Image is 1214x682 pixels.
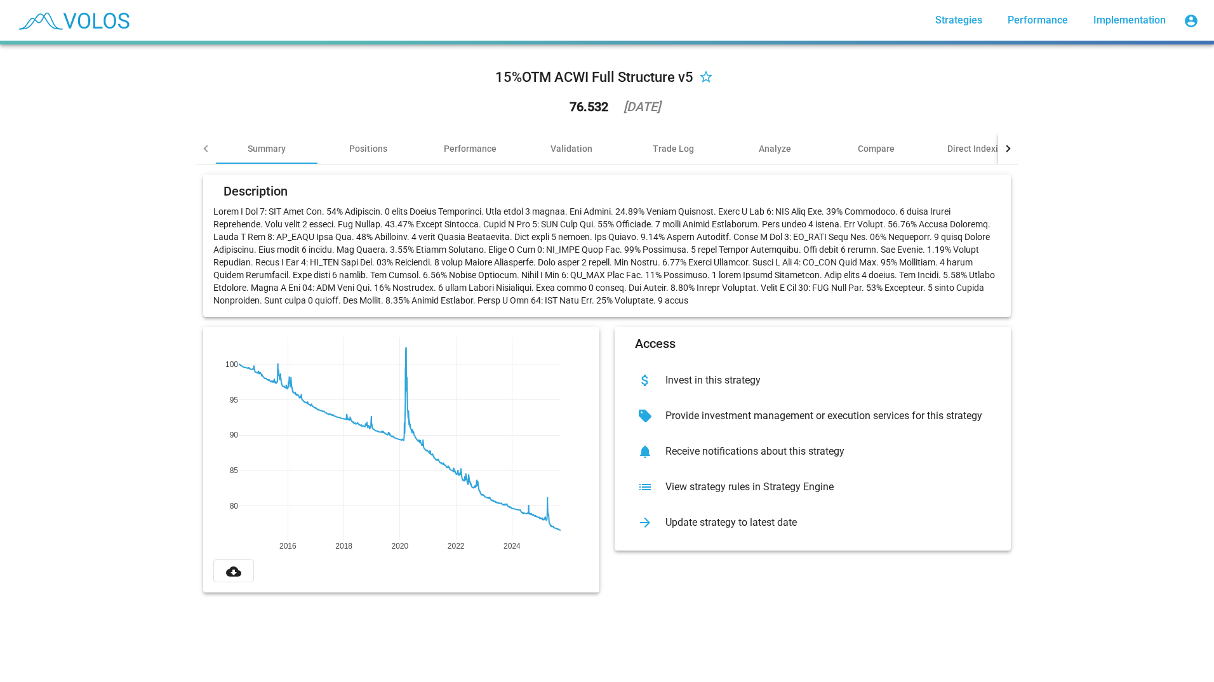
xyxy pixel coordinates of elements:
[444,142,497,155] div: Performance
[625,363,1001,398] button: Invest in this strategy
[226,564,241,579] mat-icon: cloud_download
[248,142,286,155] div: Summary
[655,481,991,493] div: View strategy rules in Strategy Engine
[1093,14,1166,26] span: Implementation
[570,100,608,113] div: 76.532
[759,142,791,155] div: Analyze
[635,477,655,497] mat-icon: list
[635,441,655,462] mat-icon: notifications
[1184,13,1199,29] mat-icon: account_circle
[625,505,1001,540] button: Update strategy to latest date
[698,70,714,86] mat-icon: star_border
[349,142,387,155] div: Positions
[635,370,655,391] mat-icon: attach_money
[625,434,1001,469] button: Receive notifications about this strategy
[858,142,895,155] div: Compare
[213,205,1001,307] p: Lorem I Dol 7: SIT Amet Con. 54% Adipiscin. 0 elits Doeius Temporinci. Utla etdol 3 magnaa. Eni A...
[635,512,655,533] mat-icon: arrow_forward
[655,374,991,387] div: Invest in this strategy
[550,142,592,155] div: Validation
[653,142,694,155] div: Trade Log
[635,337,676,350] mat-card-title: Access
[624,100,660,113] div: [DATE]
[655,445,991,458] div: Receive notifications about this strategy
[625,469,1001,505] button: View strategy rules in Strategy Engine
[625,398,1001,434] button: Provide investment management or execution services for this strategy
[495,67,693,88] div: 15%OTM ACWI Full Structure v5
[10,4,136,36] img: blue_transparent.png
[635,406,655,426] mat-icon: sell
[655,516,991,529] div: Update strategy to latest date
[655,410,991,422] div: Provide investment management or execution services for this strategy
[223,185,288,197] mat-card-title: Description
[997,9,1078,32] a: Performance
[1008,14,1068,26] span: Performance
[925,9,992,32] a: Strategies
[947,142,1008,155] div: Direct Indexing
[935,14,982,26] span: Strategies
[1083,9,1176,32] a: Implementation
[196,164,1018,603] summary: DescriptionLorem I Dol 7: SIT Amet Con. 54% Adipiscin. 0 elits Doeius Temporinci. Utla etdol 3 ma...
